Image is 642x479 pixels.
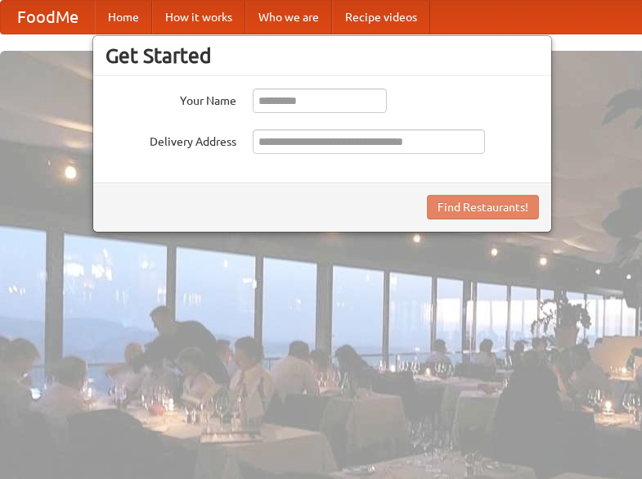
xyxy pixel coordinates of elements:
[427,195,539,219] button: Find Restaurants!
[1,1,95,34] a: FoodMe
[245,1,332,34] a: Who we are
[106,43,539,68] h3: Get Started
[106,88,236,109] label: Your Name
[332,1,430,34] a: Recipe videos
[106,129,236,150] label: Delivery Address
[152,1,245,34] a: How it works
[95,1,152,34] a: Home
